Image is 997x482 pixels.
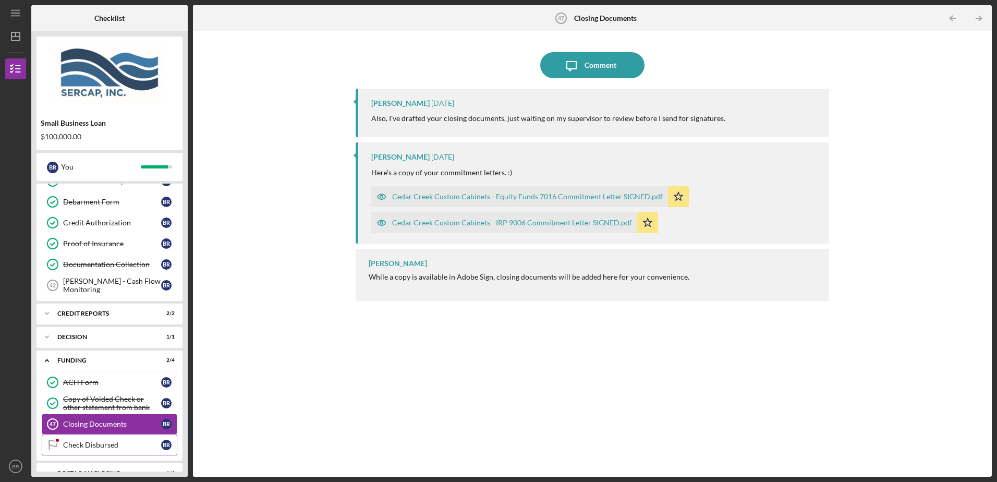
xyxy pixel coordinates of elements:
[42,414,177,435] a: 47Closing DocumentsBR
[161,197,172,207] div: B R
[156,334,175,340] div: 1 / 1
[161,419,172,429] div: B R
[57,334,149,340] div: Decision
[63,239,161,248] div: Proof of Insurance
[63,260,161,269] div: Documentation Collection
[57,357,149,364] div: Funding
[57,470,149,476] div: POST LOAN CLOSING
[41,132,178,141] div: $100,000.00
[369,259,427,268] div: [PERSON_NAME]
[156,357,175,364] div: 2 / 4
[42,275,177,296] a: 42[PERSON_NAME] - Cash Flow MonitoringBR
[371,99,430,107] div: [PERSON_NAME]
[156,470,175,476] div: 1 / 6
[37,42,183,104] img: Product logo
[161,259,172,270] div: B R
[5,456,26,477] button: BR
[94,14,125,22] b: Checklist
[161,440,172,450] div: B R
[431,99,454,107] time: 2025-09-17 14:37
[371,113,725,124] p: Also, I've drafted your closing documents, just waiting on my supervisor to review before I send ...
[42,372,177,393] a: ACH FormBR
[50,282,56,288] tspan: 42
[63,277,161,294] div: [PERSON_NAME] - Cash Flow Monitoring
[42,393,177,414] a: Copy of Voided Check or other statement from bankBR
[371,167,512,178] p: Here's a copy of your commitment letters. :)
[63,198,161,206] div: Debarment Form
[392,219,632,227] div: Cedar Creek Custom Cabinets - IRP 9006 Commitment Letter SIGNED.pdf
[47,162,58,173] div: B R
[369,273,689,281] div: While a copy is available in Adobe Sign, closing documents will be added here for your convenience.
[161,280,172,291] div: B R
[392,192,663,201] div: Cedar Creek Custom Cabinets - Equity Funds 7016 Commitment Letter SIGNED.pdf
[558,15,564,21] tspan: 47
[161,398,172,408] div: B R
[61,158,141,176] div: You
[574,14,637,22] b: Closing Documents
[42,435,177,455] a: Check DisbursedBR
[63,219,161,227] div: Credit Authorization
[161,377,172,388] div: B R
[161,218,172,228] div: B R
[50,421,56,427] tspan: 47
[540,52,645,78] button: Comment
[371,153,430,161] div: [PERSON_NAME]
[156,310,175,317] div: 2 / 2
[57,310,149,317] div: credit reports
[63,395,161,412] div: Copy of Voided Check or other statement from bank
[431,153,454,161] time: 2025-09-17 14:37
[63,441,161,449] div: Check Disbursed
[371,186,689,207] button: Cedar Creek Custom Cabinets - Equity Funds 7016 Commitment Letter SIGNED.pdf
[12,464,19,469] text: BR
[63,378,161,387] div: ACH Form
[42,233,177,254] a: Proof of InsuranceBR
[42,254,177,275] a: Documentation CollectionBR
[63,420,161,428] div: Closing Documents
[161,238,172,249] div: B R
[41,119,178,127] div: Small Business Loan
[42,191,177,212] a: Debarment FormBR
[371,212,658,233] button: Cedar Creek Custom Cabinets - IRP 9006 Commitment Letter SIGNED.pdf
[42,212,177,233] a: Credit AuthorizationBR
[585,52,616,78] div: Comment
